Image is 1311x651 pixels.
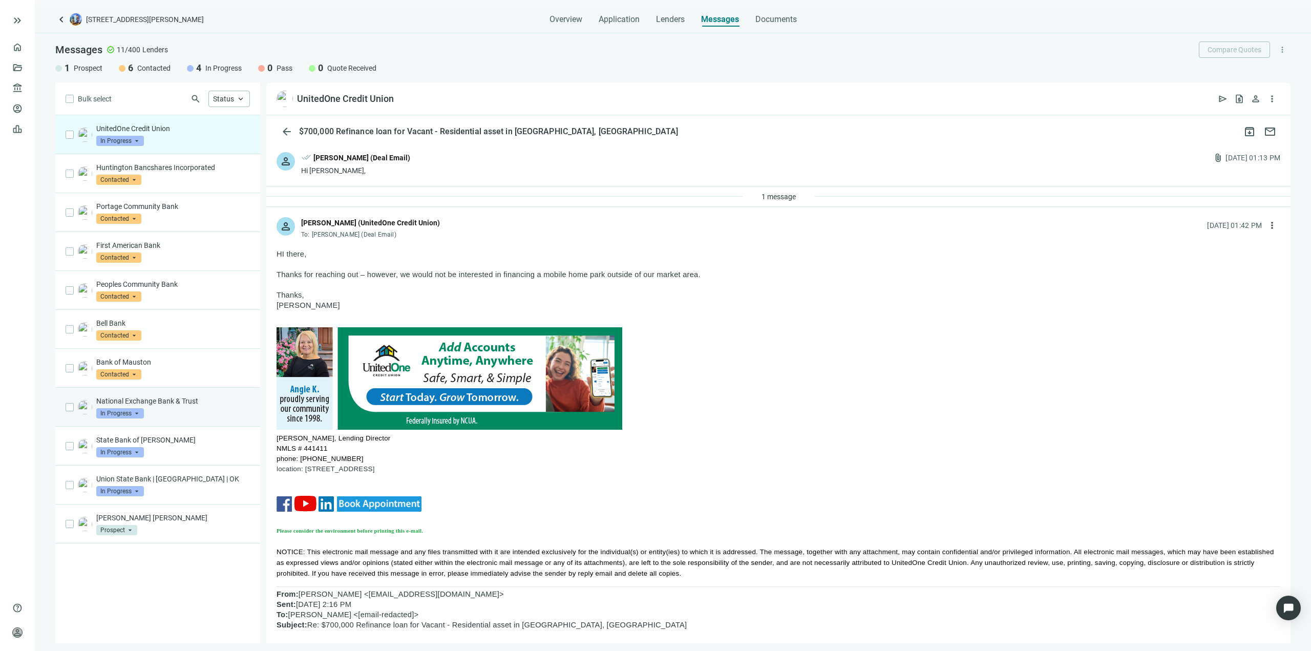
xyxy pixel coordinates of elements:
[753,188,805,205] button: 1 message
[1247,91,1264,107] button: person
[762,193,796,201] span: 1 message
[277,121,297,142] button: arrow_back
[96,447,144,457] span: In Progress
[236,94,245,103] span: keyboard_arrow_up
[1251,94,1261,104] span: person
[96,162,250,173] p: Huntington Bancshares Incorporated
[191,94,201,104] span: search
[277,63,292,73] span: Pass
[96,318,250,328] p: Bell Bank
[86,14,204,25] span: [STREET_ADDRESS][PERSON_NAME]
[78,128,92,142] img: bbd216d4-dc44-4453-b79c-633d9549a893
[281,125,293,138] span: arrow_back
[78,400,92,414] img: 6cb8f9bd-8127-472f-a275-9480b944fe47
[65,62,70,74] span: 1
[11,14,24,27] button: keyboard_double_arrow_right
[1274,41,1291,58] button: more_vert
[549,14,582,25] span: Overview
[96,201,250,212] p: Portage Community Bank
[280,220,292,233] span: person
[297,127,680,137] div: $700,000 Refinance loan for Vacant - Residential asset in [GEOGRAPHIC_DATA], [GEOGRAPHIC_DATA]
[599,14,640,25] span: Application
[12,83,19,93] span: account_balance
[301,217,440,228] div: [PERSON_NAME] (UnitedOne Credit Union)
[755,14,797,25] span: Documents
[656,14,685,25] span: Lenders
[96,136,144,146] span: In Progress
[96,525,137,535] span: Prospect
[117,45,140,55] span: 11/400
[1260,121,1280,142] button: mail
[96,408,144,418] span: In Progress
[1199,41,1270,58] button: Compare Quotes
[1231,91,1247,107] button: request_quote
[107,46,115,54] span: check_circle
[1264,91,1280,107] button: more_vert
[70,13,82,26] img: deal-logo
[96,214,141,224] span: Contacted
[96,291,141,302] span: Contacted
[96,486,144,496] span: In Progress
[78,244,92,259] img: 0044d8e7-9795-4d47-a328-5abcd6174d93
[96,330,141,341] span: Contacted
[55,13,68,26] a: keyboard_arrow_left
[78,517,92,531] img: 1b953f7f-4bbe-4084-af76-945163ccd5b7.png
[78,361,92,375] img: 983f51b1-ae18-40f7-a23a-daff77e505a0
[1207,220,1262,231] div: [DATE] 01:42 PM
[55,44,102,56] span: Messages
[701,14,739,24] span: Messages
[205,63,242,73] span: In Progress
[12,603,23,613] span: help
[78,205,92,220] img: 0894a070-61d7-4484-96c4-c8b9c131e73c
[301,230,440,239] div: To:
[78,478,92,492] img: 477375ba-b1ba-4f50-8e2e-e237ef1d3a9d.png
[96,253,141,263] span: Contacted
[78,93,112,104] span: Bulk select
[267,62,272,74] span: 0
[1264,125,1276,138] span: mail
[96,474,250,484] p: Union State Bank | [GEOGRAPHIC_DATA] | OK
[1239,121,1260,142] button: archive
[96,369,141,380] span: Contacted
[1215,91,1231,107] button: send
[96,279,250,289] p: Peoples Community Bank
[96,123,250,134] p: UnitedOne Credit Union
[301,152,311,165] span: done_all
[1218,94,1228,104] span: send
[137,63,171,73] span: Contacted
[196,62,201,74] span: 4
[280,155,292,167] span: person
[128,62,133,74] span: 6
[96,396,250,406] p: National Exchange Bank & Trust
[1264,217,1280,234] button: more_vert
[78,322,92,337] img: 35148349-a0be-42e3-920c-7564d5edc040
[1267,220,1277,230] span: more_vert
[297,93,394,105] div: UnitedOne Credit Union
[96,240,250,250] p: First American Bank
[1234,94,1244,104] span: request_quote
[1267,94,1277,104] span: more_vert
[318,62,323,74] span: 0
[96,357,250,367] p: Bank of Mauston
[327,63,376,73] span: Quote Received
[12,627,23,638] span: person
[96,435,250,445] p: State Bank of [PERSON_NAME]
[313,152,410,163] div: [PERSON_NAME] (Deal Email)
[301,165,410,176] div: Hi [PERSON_NAME],
[277,91,293,107] img: bbd216d4-dc44-4453-b79c-633d9549a893
[1225,152,1280,163] div: [DATE] 01:13 PM
[213,95,234,103] span: Status
[78,283,92,298] img: 2e418677-6b17-478e-a85c-b1c3a63c9a06
[142,45,168,55] span: Lenders
[96,513,250,523] p: [PERSON_NAME] [PERSON_NAME]
[96,175,141,185] span: Contacted
[74,63,102,73] span: Prospect
[312,231,396,238] span: [PERSON_NAME] (Deal Email)
[78,166,92,181] img: bf02e6f3-ffdd-42ca-a75e-3ac6052026d6.png
[78,439,92,453] img: cfb1c661-fc3c-4949-8f78-3e688ae39643
[1278,45,1287,54] span: more_vert
[1243,125,1256,138] span: archive
[1213,153,1223,163] span: attach_file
